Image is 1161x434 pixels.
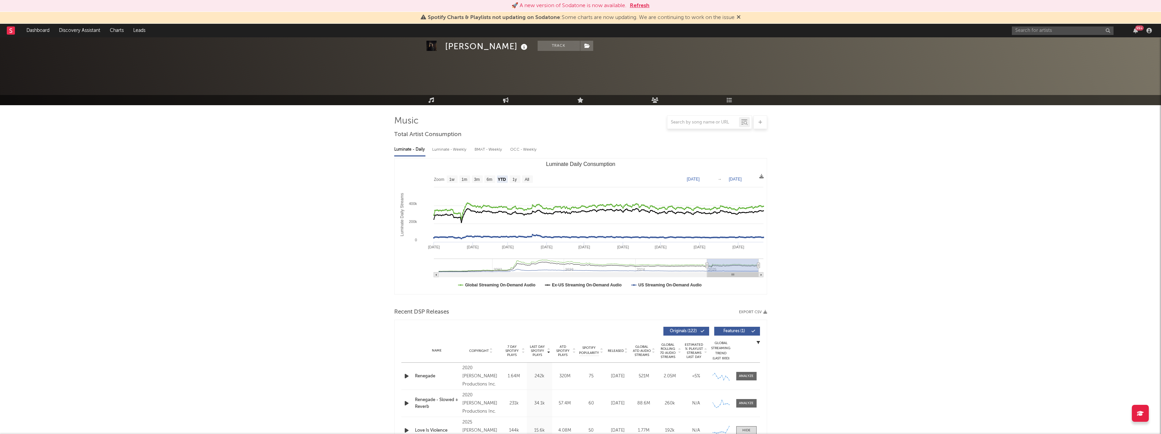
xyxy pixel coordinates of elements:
text: → [718,177,722,182]
span: Total Artist Consumption [394,131,461,139]
span: Originals ( 122 ) [668,329,699,333]
text: [DATE] [655,245,666,249]
text: All [524,177,529,182]
text: 0 [415,238,417,242]
a: Renegade [415,373,459,380]
button: Track [538,41,580,51]
div: 60 [579,400,603,407]
text: [DATE] [729,177,742,182]
input: Search by song name or URL [667,120,739,125]
span: Estimated % Playlist Streams Last Day [685,343,703,359]
text: [DATE] [732,245,744,249]
div: 521M [633,373,655,380]
text: [DATE] [694,245,705,249]
text: Global Streaming On-Demand Audio [465,283,536,287]
div: N/A [685,400,707,407]
div: BMAT - Weekly [475,144,503,155]
text: 200k [409,220,417,224]
div: 🚀 A new version of Sodatone is now available. [512,2,626,10]
text: [DATE] [428,245,440,249]
a: Love Is Violence [415,427,459,434]
span: : Some charts are now updating. We are continuing to work on the issue [428,15,735,20]
input: Search for artists [1012,26,1114,35]
div: 2020 [PERSON_NAME] Productions Inc. [462,364,499,389]
div: 242k [528,373,551,380]
div: 192k [659,427,681,434]
text: [DATE] [578,245,590,249]
button: 99+ [1133,28,1138,33]
button: Export CSV [739,310,767,314]
span: ATD Spotify Plays [554,345,572,357]
span: 7 Day Spotify Plays [503,345,521,357]
div: Luminate - Daily [394,144,425,155]
text: US Streaming On-Demand Audio [638,283,702,287]
button: Refresh [630,2,649,10]
span: Global ATD Audio Streams [633,345,651,357]
text: Luminate Daily Consumption [546,161,615,167]
div: 75 [579,373,603,380]
span: Global Rolling 7D Audio Streams [659,343,677,359]
div: [PERSON_NAME] [445,41,529,52]
div: 1.77M [633,427,655,434]
button: Originals(122) [663,327,709,336]
div: 50 [579,427,603,434]
div: 144k [503,427,525,434]
text: 6m [486,177,492,182]
div: 231k [503,400,525,407]
span: Copyright [469,349,489,353]
text: 400k [409,202,417,206]
text: [DATE] [687,177,700,182]
text: Luminate Daily Streams [400,193,404,236]
text: [DATE] [541,245,553,249]
span: Released [608,349,624,353]
div: OCC - Weekly [510,144,537,155]
div: 57.4M [554,400,576,407]
a: Dashboard [22,24,54,37]
span: Features ( 1 ) [719,329,750,333]
a: Leads [128,24,150,37]
span: Spotify Popularity [579,345,599,356]
div: 320M [554,373,576,380]
div: 1.64M [503,373,525,380]
text: [DATE] [467,245,479,249]
span: Spotify Charts & Playlists not updating on Sodatone [428,15,560,20]
a: Charts [105,24,128,37]
div: [DATE] [606,400,629,407]
div: 4.08M [554,427,576,434]
div: [DATE] [606,427,629,434]
div: 260k [659,400,681,407]
div: 15.6k [528,427,551,434]
div: 34.1k [528,400,551,407]
div: N/A [685,427,707,434]
button: Features(1) [714,327,760,336]
div: <5% [685,373,707,380]
span: Recent DSP Releases [394,308,449,316]
div: 88.6M [633,400,655,407]
text: 1w [449,177,455,182]
svg: Luminate Daily Consumption [395,158,767,294]
div: Name [415,348,459,353]
text: [DATE] [502,245,514,249]
div: Global Streaming Trend (Last 60D) [711,341,731,361]
text: 1m [461,177,467,182]
text: [DATE] [617,245,629,249]
div: [DATE] [606,373,629,380]
div: Luminate - Weekly [432,144,468,155]
div: 2020 [PERSON_NAME] Productions Inc. [462,391,499,416]
a: Discovery Assistant [54,24,105,37]
text: Ex-US Streaming On-Demand Audio [552,283,622,287]
span: Dismiss [737,15,741,20]
text: 1y [512,177,517,182]
span: Last Day Spotify Plays [528,345,546,357]
div: 2.05M [659,373,681,380]
text: 3m [474,177,480,182]
text: Zoom [434,177,444,182]
a: Renegade - Slowed + Reverb [415,397,459,410]
text: YTD [498,177,506,182]
div: 99 + [1135,25,1144,31]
